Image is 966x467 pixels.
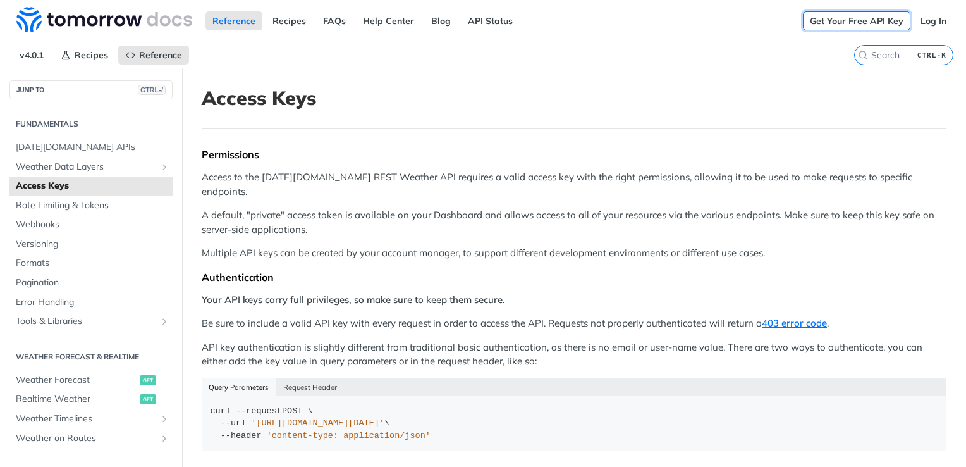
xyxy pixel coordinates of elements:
span: Realtime Weather [16,393,137,406]
p: Multiple API keys can be created by your account manager, to support different development enviro... [202,246,946,261]
span: Access Keys [16,180,169,192]
span: Pagination [16,277,169,289]
button: Show subpages for Weather Data Layers [159,162,169,172]
a: Formats [9,254,173,273]
img: Tomorrow.io Weather API Docs [16,7,192,32]
a: 403 error code [762,317,827,329]
span: Rate Limiting & Tokens [16,199,169,212]
a: Realtime Weatherget [9,390,173,409]
button: Request Header [276,378,345,396]
a: API Status [461,11,520,30]
span: get [140,394,156,404]
a: Weather Forecastget [9,371,173,390]
span: Reference [139,49,182,61]
a: Recipes [54,46,115,65]
span: Weather on Routes [16,432,156,445]
div: Authentication [202,271,946,283]
a: Versioning [9,235,173,254]
span: --url [221,418,247,428]
span: Formats [16,257,169,270]
span: v4.0.1 [13,46,51,65]
span: Weather Forecast [16,374,137,387]
span: 'content-type: application/json' [267,431,431,440]
p: A default, "private" access token is available on your Dashboard and allows access to all of your... [202,208,946,237]
a: Rate Limiting & Tokens [9,196,173,215]
p: API key authentication is slightly different from traditional basic authentication, as there is n... [202,340,946,369]
a: Reference [205,11,262,30]
a: Access Keys [9,177,173,196]
a: Weather on RoutesShow subpages for Weather on Routes [9,429,173,448]
a: Help Center [356,11,421,30]
p: Be sure to include a valid API key with every request in order to access the API. Requests not pr... [202,316,946,331]
a: Weather Data LayersShow subpages for Weather Data Layers [9,158,173,177]
span: curl [211,406,231,416]
p: Access to the [DATE][DOMAIN_NAME] REST Weather API requires a valid access key with the right per... [202,170,946,199]
div: Permissions [202,148,946,161]
a: Webhooks [9,215,173,234]
span: Error Handling [16,296,169,309]
span: Webhooks [16,218,169,231]
a: Recipes [266,11,313,30]
a: Get Your Free API Key [803,11,910,30]
a: FAQs [316,11,353,30]
a: Weather TimelinesShow subpages for Weather Timelines [9,409,173,428]
span: '[URL][DOMAIN_NAME][DATE]' [251,418,384,428]
a: Log In [914,11,953,30]
h1: Access Keys [202,87,946,109]
span: [DATE][DOMAIN_NAME] APIs [16,141,169,154]
a: [DATE][DOMAIN_NAME] APIs [9,138,173,157]
span: CTRL-/ [138,85,166,95]
a: Tools & LibrariesShow subpages for Tools & Libraries [9,312,173,331]
a: Error Handling [9,293,173,312]
span: Recipes [75,49,108,61]
strong: Your API keys carry full privileges, so make sure to keep them secure. [202,294,505,306]
span: Weather Timelines [16,413,156,425]
a: Reference [118,46,189,65]
span: Versioning [16,238,169,251]
span: Weather Data Layers [16,161,156,173]
div: POST \ \ [211,405,938,442]
button: Show subpages for Weather on Routes [159,433,169,444]
span: --header [221,431,262,440]
h2: Weather Forecast & realtime [9,351,173,363]
span: Tools & Libraries [16,315,156,328]
button: JUMP TOCTRL-/ [9,80,173,99]
span: --request [236,406,282,416]
a: Pagination [9,273,173,292]
button: Show subpages for Weather Timelines [159,414,169,424]
a: Blog [424,11,458,30]
span: get [140,375,156,385]
kbd: CTRL-K [914,49,950,61]
svg: Search [858,50,868,60]
button: Show subpages for Tools & Libraries [159,316,169,327]
h2: Fundamentals [9,118,173,130]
